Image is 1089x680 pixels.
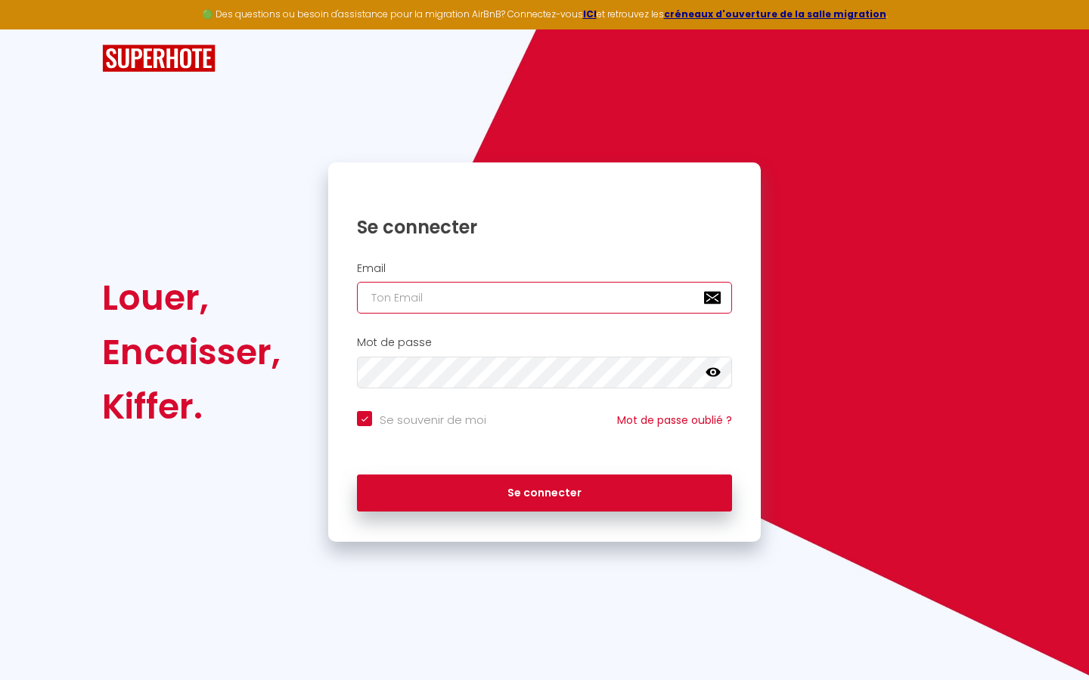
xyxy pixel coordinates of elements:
[357,282,732,314] input: Ton Email
[664,8,886,20] a: créneaux d'ouverture de la salle migration
[12,6,57,51] button: Ouvrir le widget de chat LiveChat
[583,8,597,20] a: ICI
[617,413,732,428] a: Mot de passe oublié ?
[102,379,281,434] div: Kiffer.
[357,336,732,349] h2: Mot de passe
[102,45,216,73] img: SuperHote logo
[357,262,732,275] h2: Email
[102,270,281,325] div: Louer,
[357,474,732,512] button: Se connecter
[357,215,732,239] h1: Se connecter
[102,325,281,379] div: Encaisser,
